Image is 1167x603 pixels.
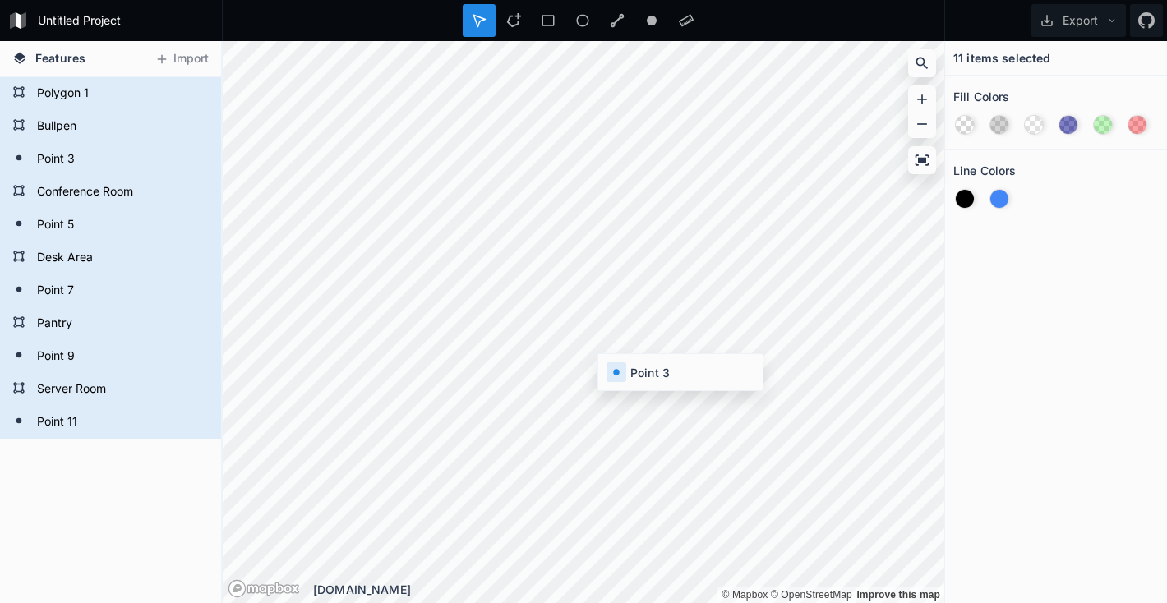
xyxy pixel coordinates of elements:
a: Map feedback [856,589,940,601]
a: OpenStreetMap [771,589,852,601]
span: Features [35,49,85,67]
a: Mapbox logo [228,579,300,598]
button: Export [1031,4,1126,37]
h2: Line Colors [953,158,1017,183]
h4: 11 items selected [953,49,1050,67]
div: [DOMAIN_NAME] [313,581,944,598]
h2: Fill Colors [953,84,1010,109]
a: Mapbox [722,589,768,601]
button: Import [146,46,217,72]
